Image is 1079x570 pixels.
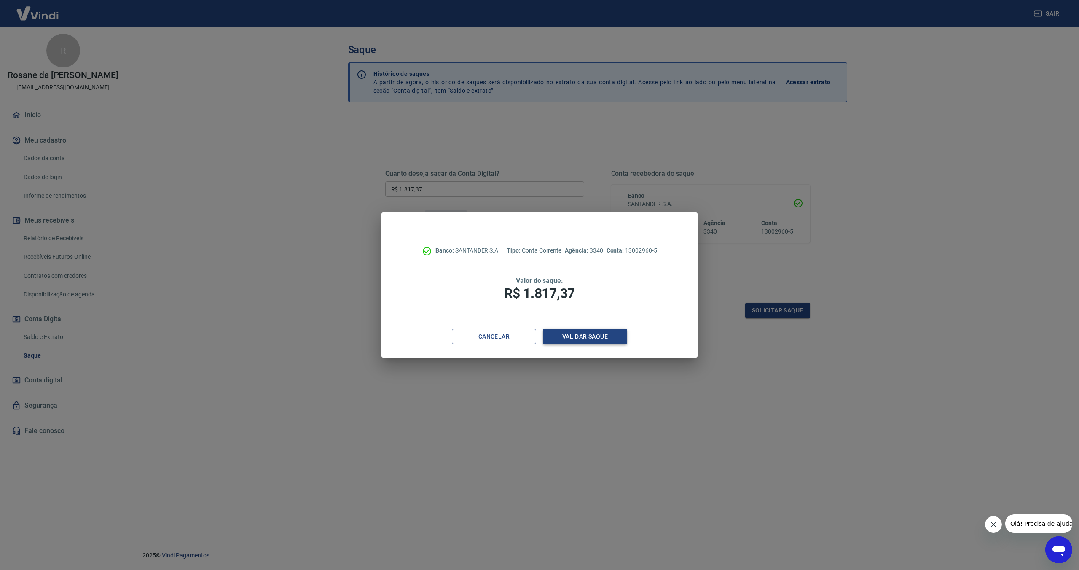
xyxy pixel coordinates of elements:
[507,247,522,254] span: Tipo:
[1045,536,1072,563] iframe: Botão para abrir a janela de mensagens
[565,247,590,254] span: Agência:
[985,516,1002,533] iframe: Fechar mensagem
[607,246,657,255] p: 13002960-5
[607,247,625,254] span: Conta:
[507,246,561,255] p: Conta Corrente
[5,6,71,13] span: Olá! Precisa de ajuda?
[1005,514,1072,533] iframe: Mensagem da empresa
[452,329,536,344] button: Cancelar
[516,277,563,285] span: Valor do saque:
[435,246,500,255] p: SANTANDER S.A.
[435,247,455,254] span: Banco:
[504,285,575,301] span: R$ 1.817,37
[543,329,627,344] button: Validar saque
[565,246,603,255] p: 3340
